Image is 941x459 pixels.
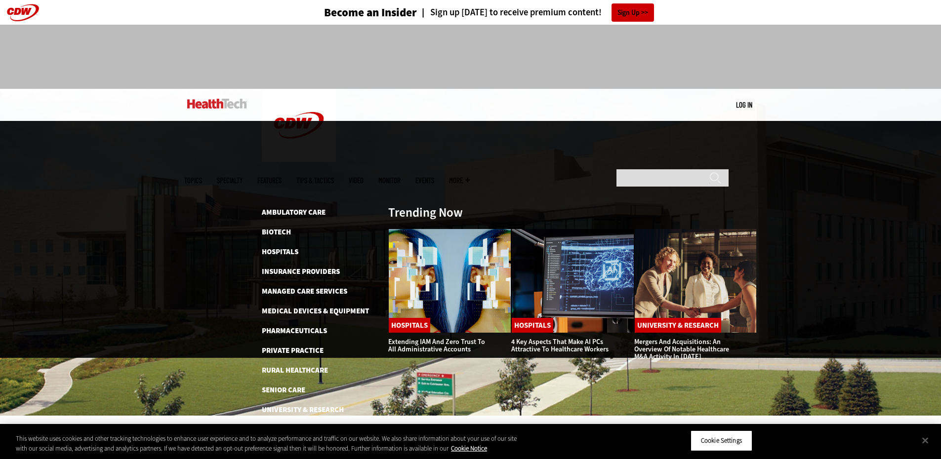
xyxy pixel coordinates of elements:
a: University & Research [262,405,344,415]
button: Close [914,429,936,451]
a: Become an Insider [287,7,417,18]
a: Sign Up [612,3,654,22]
img: Home [262,89,336,162]
a: University & Research [635,318,721,333]
img: business leaders shake hands in conference room [634,229,757,333]
a: Hospitals [262,247,298,257]
a: Extending IAM and Zero Trust to All Administrative Accounts [388,337,485,354]
a: Log in [736,100,752,109]
a: Managed Care Services [262,286,347,296]
img: abstract image of woman with pixelated face [388,229,511,333]
button: Cookie Settings [691,430,752,451]
img: Desktop monitor with brain AI concept [511,229,634,333]
a: Medical Devices & Equipment [262,306,369,316]
a: Pharmaceuticals [262,326,327,336]
a: Hospitals [512,318,553,333]
a: 4 Key Aspects That Make AI PCs Attractive to Healthcare Workers [511,337,609,354]
a: Sign up [DATE] to receive premium content! [417,8,602,17]
a: Insurance Providers [262,267,340,276]
a: More information about your privacy [451,444,487,453]
a: Biotech [262,227,291,237]
a: Senior Care [262,385,305,395]
a: Hospitals [389,318,430,333]
a: Private Practice [262,345,324,355]
div: User menu [736,100,752,110]
a: Mergers and Acquisitions: An Overview of Notable Healthcare M&A Activity in [DATE] [634,337,729,361]
h3: Become an Insider [324,7,417,18]
a: Rural Healthcare [262,365,328,375]
iframe: advertisement [291,35,651,79]
h3: Trending Now [388,206,463,219]
div: This website uses cookies and other tracking technologies to enhance user experience and to analy... [16,434,518,453]
img: Home [187,99,247,109]
a: Ambulatory Care [262,207,326,217]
